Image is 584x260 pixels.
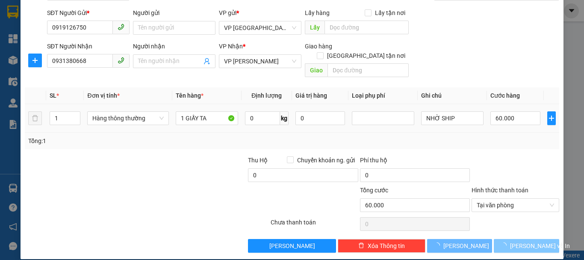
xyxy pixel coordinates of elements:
[80,32,357,42] li: Hotline: 1900252555
[490,92,520,99] span: Cước hàng
[360,155,470,168] div: Phí thu hộ
[324,21,409,34] input: Dọc đường
[133,8,215,18] div: Người gửi
[224,55,296,68] span: VP Hoàng Liệt
[434,242,443,248] span: loading
[176,111,238,125] input: VD: Bàn, Ghế
[477,199,554,212] span: Tại văn phòng
[372,8,409,18] span: Lấy tận nơi
[327,63,409,77] input: Dọc đường
[295,111,345,125] input: 0
[224,21,296,34] span: VP Bình Lộc
[427,239,493,253] button: [PERSON_NAME]
[421,111,484,125] input: Ghi Chú
[219,8,301,18] div: VP gửi
[338,239,425,253] button: deleteXóa Thông tin
[494,239,559,253] button: [PERSON_NAME] và In
[348,87,418,104] th: Loại phụ phí
[248,157,268,164] span: Thu Hộ
[219,43,243,50] span: VP Nhận
[305,21,324,34] span: Lấy
[324,51,409,60] span: [GEOGRAPHIC_DATA] tận nơi
[472,187,528,194] label: Hình thức thanh toán
[305,43,332,50] span: Giao hàng
[305,9,330,16] span: Lấy hàng
[47,42,130,51] div: SĐT Người Nhận
[510,241,570,251] span: [PERSON_NAME] và In
[280,111,289,125] span: kg
[28,54,42,67] button: plus
[133,42,215,51] div: Người nhận
[305,63,327,77] span: Giao
[87,92,119,99] span: Đơn vị tính
[270,218,359,233] div: Chưa thanh toán
[547,111,556,125] button: plus
[295,92,327,99] span: Giá trị hàng
[11,62,127,91] b: GỬI : VP [GEOGRAPHIC_DATA]
[358,242,364,249] span: delete
[294,155,358,165] span: Chuyển khoản ng. gửi
[11,11,53,54] img: logo.jpg
[269,241,315,251] span: [PERSON_NAME]
[176,92,204,99] span: Tên hàng
[501,242,510,248] span: loading
[368,241,405,251] span: Xóa Thông tin
[80,21,357,32] li: Cổ Đạm, xã [GEOGRAPHIC_DATA], [GEOGRAPHIC_DATA]
[418,87,487,104] th: Ghi chú
[248,239,336,253] button: [PERSON_NAME]
[47,8,130,18] div: SĐT Người Gửi
[360,187,388,194] span: Tổng cước
[29,57,41,64] span: plus
[548,115,555,122] span: plus
[28,136,226,146] div: Tổng: 1
[92,112,163,125] span: Hàng thông thường
[251,92,282,99] span: Định lượng
[50,92,56,99] span: SL
[443,241,489,251] span: [PERSON_NAME]
[118,24,124,30] span: phone
[118,57,124,64] span: phone
[28,111,42,125] button: delete
[204,58,210,65] span: user-add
